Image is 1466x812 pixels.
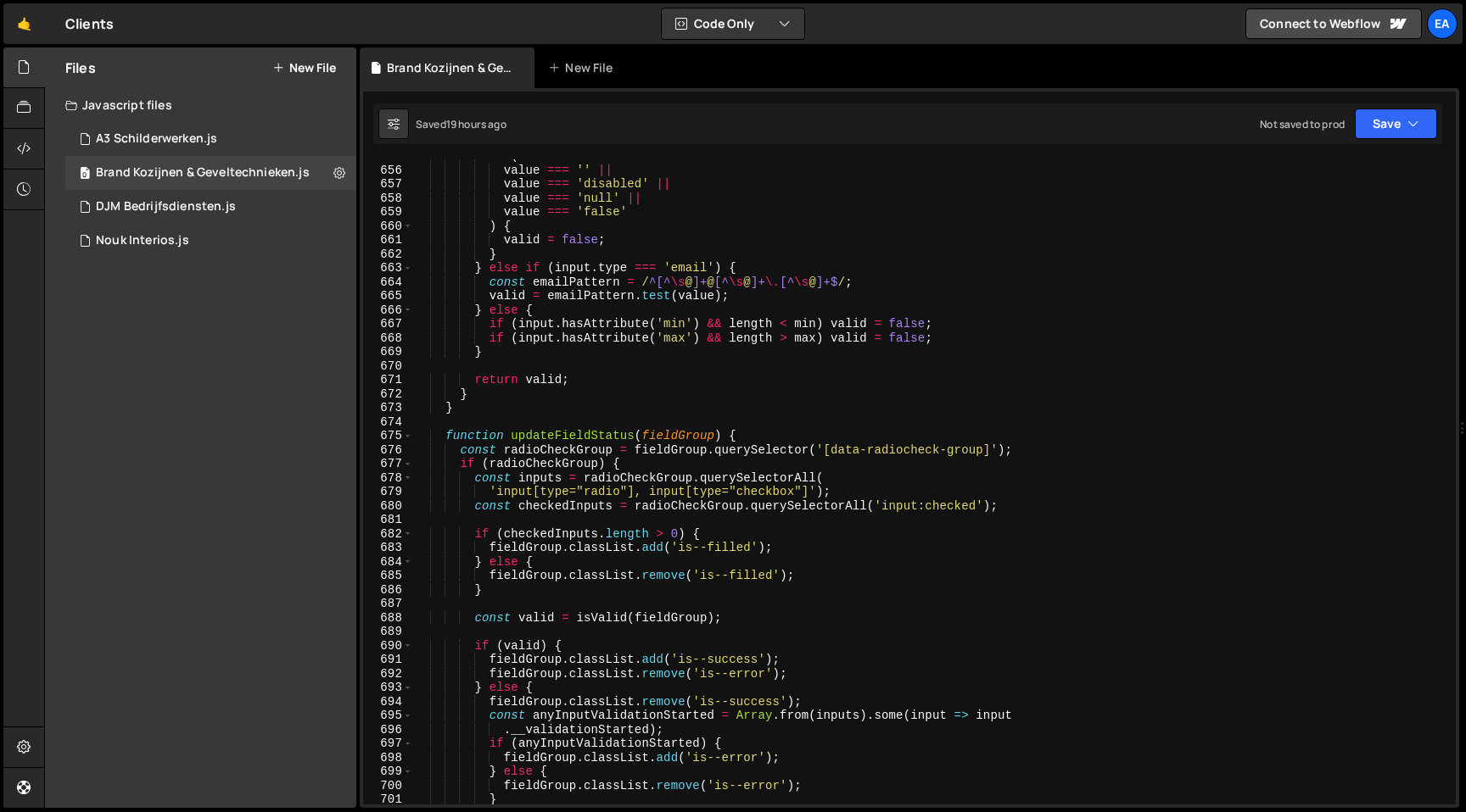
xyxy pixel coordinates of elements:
div: 666 [363,303,413,318]
div: Brand Kozijnen & Geveltechnieken.js [96,165,310,181]
div: 682 [363,527,413,542]
div: Brand Kozijnen & Geveltechnieken.js [387,59,514,76]
button: Code Only [662,8,804,39]
div: 667 [363,317,413,331]
div: 695 [363,709,413,723]
div: 672 [363,387,413,402]
div: 660 [363,220,413,234]
div: 697 [363,737,413,751]
div: 664 [363,275,413,290]
div: 686 [363,583,413,598]
div: 15606/43253.js [65,122,356,156]
span: 0 [80,168,90,181]
a: 🤙 [3,3,45,44]
button: New File [272,61,336,75]
div: 675 [363,429,413,443]
div: 696 [363,723,413,737]
div: 677 [363,457,413,471]
div: 700 [363,779,413,793]
div: Nouk Interios.js [96,233,189,248]
div: 673 [363,401,413,415]
div: Saved [416,117,506,131]
div: 699 [363,765,413,779]
div: 668 [363,331,413,346]
div: Clients [65,14,114,34]
button: Save [1355,108,1437,139]
div: 683 [363,541,413,555]
div: DJM Bedrijfsdiensten.js [96,199,236,214]
div: 701 [363,793,413,807]
div: 15606/41349.js [65,190,356,224]
div: 669 [363,345,413,359]
a: Connect to Webflow [1245,8,1422,39]
div: 679 [363,485,413,499]
div: 671 [363,373,413,387]
div: 689 [363,625,413,639]
div: 680 [363,499,413,514]
div: 681 [363,513,413,527]
div: 678 [363,471,413,486]
div: 694 [363,695,413,709]
div: Not saved to prod [1260,117,1345,131]
div: 690 [363,639,413,653]
div: 19 hours ago [446,117,506,131]
div: 670 [363,359,413,374]
div: 687 [363,597,413,611]
div: 692 [363,667,413,681]
div: 659 [363,205,413,220]
div: A3 Schilderwerken.js [96,131,217,147]
div: 676 [363,443,413,458]
div: 691 [363,653,413,667]
div: 662 [363,247,413,262]
div: 663 [363,261,413,275]
div: 15606/42546.js [65,224,356,258]
div: 658 [363,192,413,206]
h2: Files [65,58,96,77]
div: 15606/44648.js [65,156,356,190]
div: 698 [363,751,413,765]
div: 657 [363,177,413,192]
div: 693 [363,681,413,695]
div: 674 [363,415,413,430]
div: 685 [363,569,413,583]
div: 665 [363,289,413,303]
div: 661 [363,233,413,247]
a: Ea [1427,8,1458,39]
div: New File [548,59,619,76]
div: 656 [363,164,413,178]
div: 688 [363,611,413,626]
div: 684 [363,555,413,570]
div: Javascript files [45,88,356,122]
